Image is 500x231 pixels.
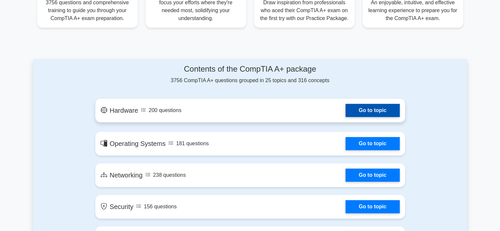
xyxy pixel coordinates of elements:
a: Go to topic [345,200,399,213]
a: Go to topic [345,137,399,150]
div: 3756 CompTIA A+ questions grouped in 25 topics and 316 concepts [95,64,405,84]
a: Go to topic [345,104,399,117]
h4: Contents of the CompTIA A+ package [95,64,405,74]
a: Go to topic [345,169,399,182]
